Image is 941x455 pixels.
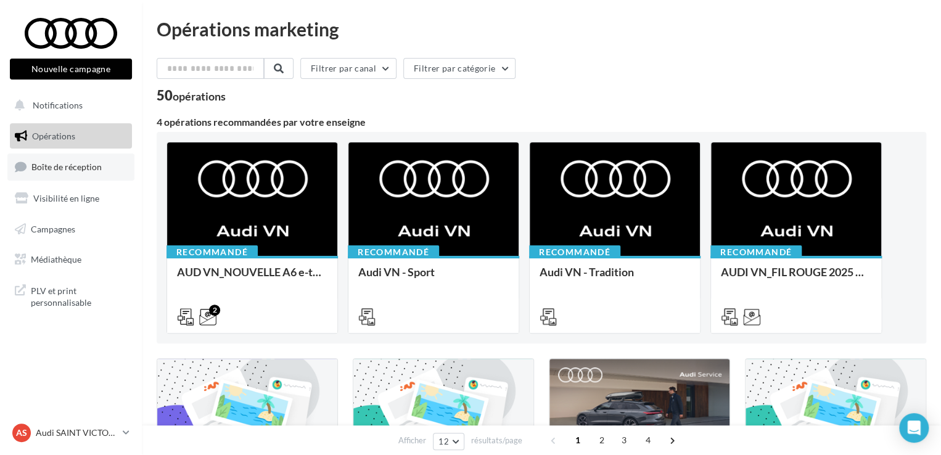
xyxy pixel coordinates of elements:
[157,117,926,127] div: 4 opérations recommandées par votre enseigne
[899,413,929,443] div: Open Intercom Messenger
[348,245,439,259] div: Recommandé
[157,20,926,38] div: Opérations marketing
[471,435,522,446] span: résultats/page
[358,266,509,290] div: Audi VN - Sport
[300,58,397,79] button: Filtrer par canal
[31,223,75,234] span: Campagnes
[16,427,27,439] span: AS
[638,430,658,450] span: 4
[33,100,83,110] span: Notifications
[438,437,449,446] span: 12
[529,245,620,259] div: Recommandé
[7,247,134,273] a: Médiathèque
[540,266,690,290] div: Audi VN - Tradition
[7,186,134,211] a: Visibilité en ligne
[209,305,220,316] div: 2
[36,427,118,439] p: Audi SAINT VICTORET
[592,430,612,450] span: 2
[10,59,132,80] button: Nouvelle campagne
[32,131,75,141] span: Opérations
[31,254,81,264] span: Médiathèque
[710,245,802,259] div: Recommandé
[31,162,102,172] span: Boîte de réception
[166,245,258,259] div: Recommandé
[433,433,464,450] button: 12
[10,421,132,445] a: AS Audi SAINT VICTORET
[173,91,226,102] div: opérations
[398,435,426,446] span: Afficher
[7,123,134,149] a: Opérations
[7,92,129,118] button: Notifications
[157,89,226,102] div: 50
[33,193,99,203] span: Visibilité en ligne
[614,430,634,450] span: 3
[7,277,134,314] a: PLV et print personnalisable
[403,58,516,79] button: Filtrer par catégorie
[7,154,134,180] a: Boîte de réception
[7,216,134,242] a: Campagnes
[568,430,588,450] span: 1
[31,282,127,309] span: PLV et print personnalisable
[177,266,327,290] div: AUD VN_NOUVELLE A6 e-tron
[721,266,871,290] div: AUDI VN_FIL ROUGE 2025 - A1, Q2, Q3, Q5 et Q4 e-tron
